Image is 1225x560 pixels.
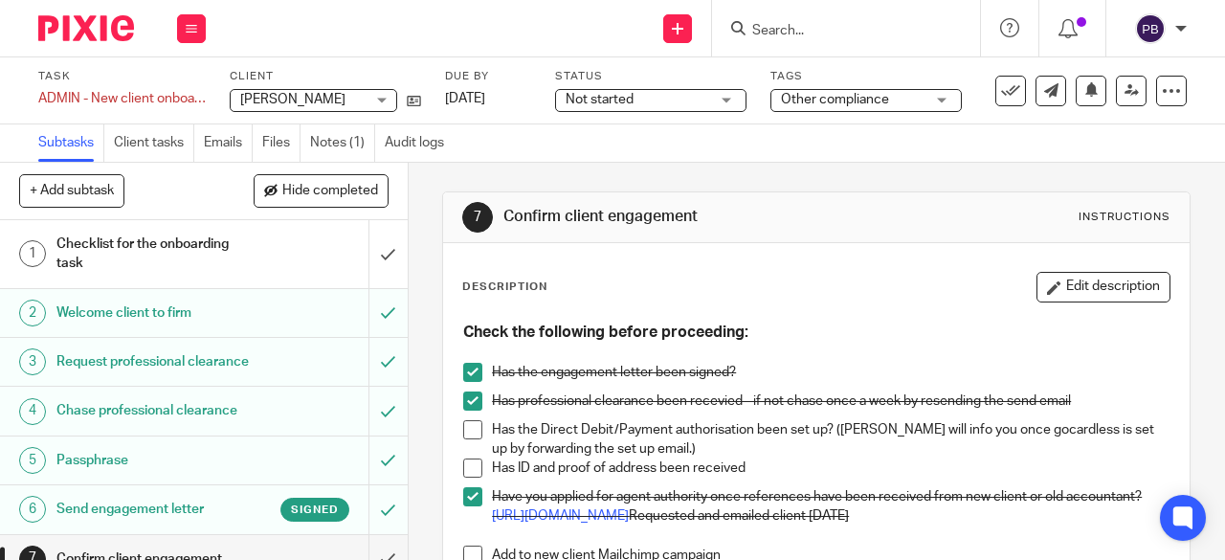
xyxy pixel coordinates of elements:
[56,230,252,279] h1: Checklist for the onboarding task
[38,124,104,162] a: Subtasks
[19,174,124,207] button: + Add subtask
[262,124,301,162] a: Files
[56,495,252,524] h1: Send engagement letter
[38,89,206,108] div: ADMIN - New client onboarding - Sole traders and tax returns
[19,300,46,326] div: 2
[770,69,962,84] label: Tags
[492,420,1169,459] p: Has the Direct Debit/Payment authorisation been set up? ([PERSON_NAME] will info you once gocardl...
[462,202,493,233] div: 7
[38,15,134,41] img: Pixie
[19,496,46,523] div: 6
[56,299,252,327] h1: Welcome client to firm
[750,23,923,40] input: Search
[492,459,1169,478] p: Has ID and proof of address been received
[463,325,748,340] strong: Check the following before proceeding:
[230,69,421,84] label: Client
[291,502,339,518] span: Signed
[1036,272,1170,302] button: Edit description
[204,124,253,162] a: Emails
[56,396,252,425] h1: Chase professional clearance
[462,280,547,295] p: Description
[114,124,194,162] a: Client tasks
[492,487,1169,526] p: Have you applied for agent authority once references have been received from new client or old ac...
[1079,210,1170,225] div: Instructions
[19,240,46,267] div: 1
[503,207,857,227] h1: Confirm client engagement
[56,347,252,376] h1: Request professional clearance
[38,69,206,84] label: Task
[254,174,389,207] button: Hide completed
[781,93,889,106] span: Other compliance
[555,69,746,84] label: Status
[282,184,378,199] span: Hide completed
[19,447,46,474] div: 5
[492,392,1169,411] p: Has professional clearance been recevied - if not chase once a week by resending the send email
[492,509,629,523] a: [URL][DOMAIN_NAME]
[492,363,1169,382] p: Has the engagement letter been signed?
[566,93,634,106] span: Not started
[19,398,46,425] div: 4
[240,93,345,106] span: [PERSON_NAME]
[445,69,531,84] label: Due by
[1135,13,1166,44] img: svg%3E
[385,124,454,162] a: Audit logs
[19,348,46,375] div: 3
[310,124,375,162] a: Notes (1)
[445,92,485,105] span: [DATE]
[56,446,252,475] h1: Passphrase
